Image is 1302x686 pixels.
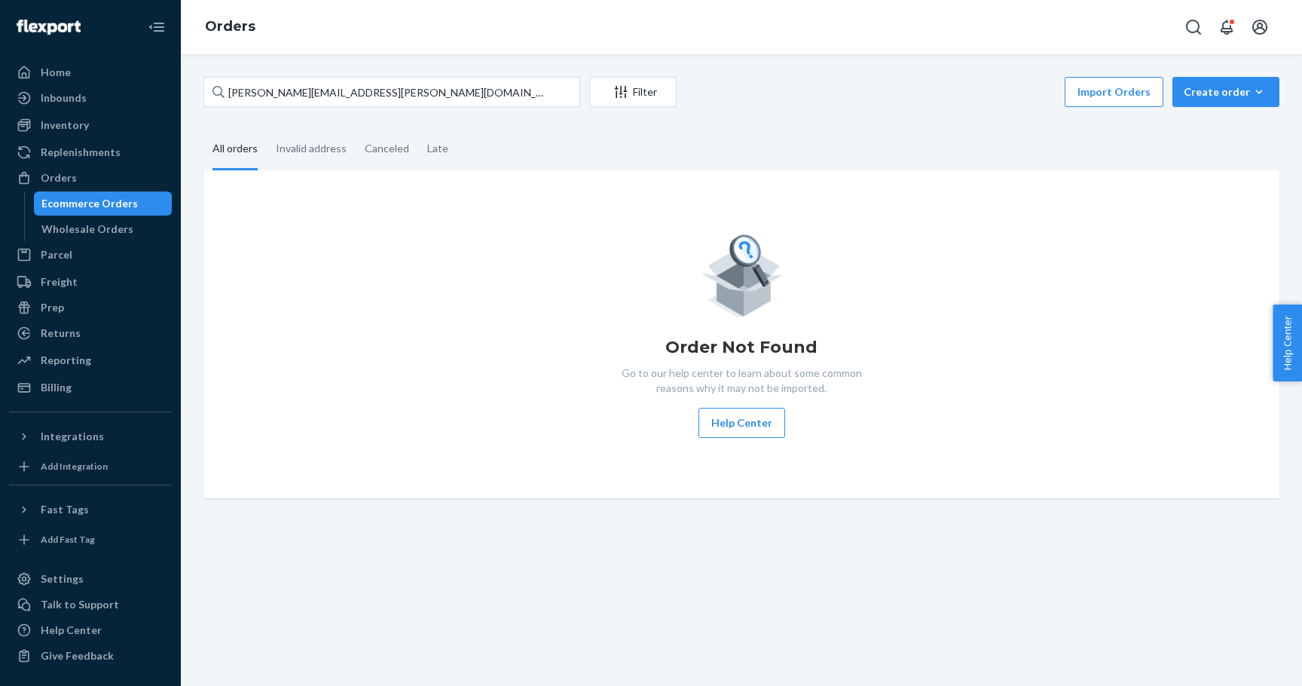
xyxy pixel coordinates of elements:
[1245,12,1275,42] button: Open account menu
[427,129,448,168] div: Late
[193,5,267,49] ol: breadcrumbs
[9,498,172,522] button: Fast Tags
[41,222,133,237] div: Wholesale Orders
[41,247,72,262] div: Parcel
[41,571,84,586] div: Settings
[41,460,108,473] div: Add Integration
[9,618,172,642] a: Help Center
[17,20,81,35] img: Flexport logo
[41,648,114,663] div: Give Feedback
[41,597,119,612] div: Talk to Support
[41,300,64,315] div: Prep
[701,231,783,317] img: Empty list
[34,191,173,216] a: Ecommerce Orders
[610,366,873,396] p: Go to our help center to learn about some common reasons why it may not be imported.
[590,84,676,100] div: Filter
[9,644,172,668] button: Give Feedback
[1172,77,1279,107] button: Create order
[9,593,172,617] a: Talk to Support
[9,528,172,552] a: Add Fast Tag
[9,140,172,164] a: Replenishments
[41,533,95,546] div: Add Fast Tag
[9,567,172,591] a: Settings
[9,270,172,294] a: Freight
[41,623,102,638] div: Help Center
[41,380,72,395] div: Billing
[589,77,677,107] button: Filter
[1184,84,1268,100] div: Create order
[41,65,71,80] div: Home
[9,455,172,479] a: Add Integration
[203,77,580,107] input: Search orders
[41,326,81,341] div: Returns
[698,408,785,438] button: Help Center
[41,429,104,444] div: Integrations
[365,129,409,168] div: Canceled
[41,118,89,133] div: Inventory
[41,502,89,517] div: Fast Tags
[1212,12,1242,42] button: Open notifications
[142,12,172,42] button: Close Navigation
[41,170,77,185] div: Orders
[9,348,172,372] a: Reporting
[1178,12,1209,42] button: Open Search Box
[205,18,255,35] a: Orders
[1065,77,1163,107] button: Import Orders
[665,335,818,360] h1: Order Not Found
[9,424,172,449] button: Integrations
[9,166,172,190] a: Orders
[212,129,258,170] div: All orders
[41,90,87,106] div: Inbounds
[41,196,138,211] div: Ecommerce Orders
[9,243,172,267] a: Parcel
[9,86,172,110] a: Inbounds
[41,353,91,368] div: Reporting
[41,274,78,289] div: Freight
[9,296,172,320] a: Prep
[9,321,172,345] a: Returns
[276,129,347,168] div: Invalid address
[34,217,173,241] a: Wholesale Orders
[9,375,172,400] a: Billing
[9,60,172,84] a: Home
[9,113,172,137] a: Inventory
[1273,305,1302,381] button: Help Center
[41,145,121,160] div: Replenishments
